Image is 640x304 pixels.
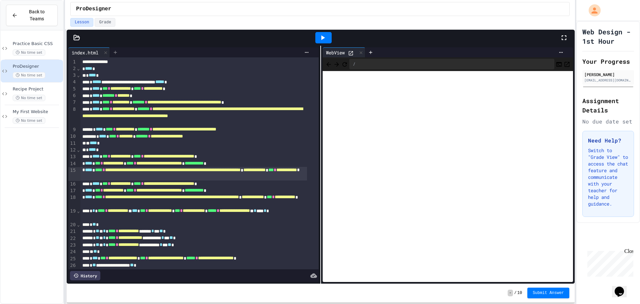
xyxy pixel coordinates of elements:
button: Back to Teams [6,5,58,26]
div: 8 [68,106,77,126]
div: 1 [68,59,77,65]
div: History [70,271,100,280]
div: [PERSON_NAME] [584,71,632,77]
button: Grade [95,18,115,27]
div: 23 [68,242,77,249]
span: Fold line [77,147,80,153]
h1: Web Design - 1st Hour [582,27,634,46]
span: No time set [13,49,45,56]
span: Fold line [77,222,80,227]
div: 6 [68,92,77,99]
h2: Assignment Details [582,96,634,115]
div: Chat with us now!Close [3,3,46,42]
h2: Your Progress [582,57,634,66]
div: 7 [68,99,77,106]
div: 20 [68,222,77,228]
span: Recipe Project [13,86,62,92]
span: Practice Basic CSS [13,41,62,47]
div: 4 [68,79,77,85]
div: 16 [68,181,77,188]
span: Back to Teams [22,8,52,22]
div: 27 [68,269,77,276]
span: Fold line [77,72,80,78]
div: 12 [68,147,77,154]
div: 2 [68,65,77,72]
div: 22 [68,235,77,242]
span: Forward [333,60,340,68]
div: 26 [68,262,77,269]
div: 5 [68,86,77,92]
span: My First Website [13,109,62,115]
span: ProDesigner [13,64,62,69]
iframe: Web Preview [323,71,573,282]
span: No time set [13,95,45,101]
span: - [508,290,513,296]
div: 3 [68,72,77,79]
div: 21 [68,228,77,235]
span: 10 [517,290,522,296]
div: index.html [68,49,102,56]
button: Open in new tab [564,60,570,68]
button: Submit Answer [527,288,569,298]
button: Refresh [341,60,348,68]
div: No due date set [582,117,634,125]
div: 10 [68,133,77,140]
div: 14 [68,161,77,167]
p: Switch to "Grade View" to access the chat feature and communicate with your teacher for help and ... [588,147,628,207]
span: Back [325,60,332,68]
span: No time set [13,117,45,124]
div: / [349,59,554,69]
iframe: chat widget [585,248,633,277]
span: ProDesigner [76,5,111,13]
span: Submit Answer [533,290,564,296]
div: 25 [68,256,77,262]
div: 19 [68,208,77,222]
div: 24 [68,249,77,255]
div: WebView [323,49,348,56]
span: No time set [13,72,45,78]
div: 13 [68,154,77,160]
div: 17 [68,188,77,194]
div: 15 [68,167,77,181]
span: Fold line [77,208,80,214]
h3: Need Help? [588,136,628,144]
button: Console [556,60,562,68]
iframe: chat widget [612,277,633,297]
div: 11 [68,140,77,147]
div: index.html [68,47,110,57]
div: 9 [68,126,77,133]
span: / [514,290,517,296]
div: WebView [323,47,365,57]
span: Fold line [77,66,80,71]
div: My Account [582,3,602,18]
button: Lesson [70,18,93,27]
div: [EMAIL_ADDRESS][DOMAIN_NAME] [584,78,632,83]
div: 18 [68,194,77,208]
